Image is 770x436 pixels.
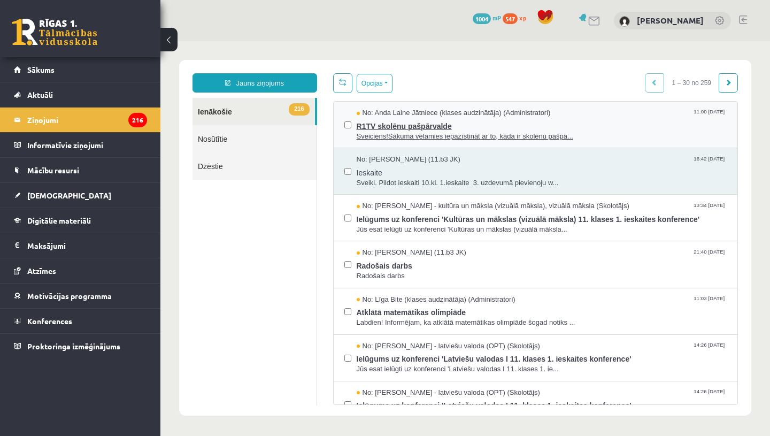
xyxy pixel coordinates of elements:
[196,170,567,183] span: Ielūgums uz konferenci 'Kultūras un mākslas (vizuālā māksla) 11. klases 1. ieskaites konference'
[12,19,97,45] a: Rīgas 1. Tālmācības vidusskola
[14,208,147,233] a: Digitālie materiāli
[27,165,79,175] span: Mācību resursi
[531,160,566,168] span: 13:34 [DATE]
[27,108,147,132] legend: Ziņojumi
[531,254,566,262] span: 11:03 [DATE]
[32,32,157,51] a: Jauns ziņojums
[14,133,147,157] a: Informatīvie ziņojumi
[503,13,518,24] span: 547
[27,316,72,326] span: Konferences
[27,291,112,301] span: Motivācijas programma
[196,206,567,240] a: No: [PERSON_NAME] (11.b3 JK) 21:40 [DATE] Radošais darbs Radošais darbs
[531,347,566,355] span: 14:26 [DATE]
[196,77,567,90] span: R1TV skolēnu pašpārvalde
[504,32,559,51] span: 1 – 30 no 259
[196,113,300,124] span: No: [PERSON_NAME] (11.b3 JK)
[196,263,567,277] span: Atklātā matemātikas olimpiāde
[27,233,147,258] legend: Maksājumi
[27,190,111,200] span: [DEMOGRAPHIC_DATA]
[473,13,491,24] span: 1004
[196,124,567,137] span: Ieskaite
[519,13,526,22] span: xp
[531,206,566,215] span: 21:40 [DATE]
[14,233,147,258] a: Maksājumi
[128,113,147,127] i: 216
[473,13,501,22] a: 1004 mP
[196,160,567,193] a: No: [PERSON_NAME] - kultūra un māksla (vizuālā māksla), vizuālā māksla (Skolotājs) 13:34 [DATE] I...
[196,310,567,323] span: Ielūgums uz konferenci 'Latviešu valodas I 11. klases 1. ieskaites konference'
[531,113,566,121] span: 16:42 [DATE]
[14,309,147,333] a: Konferences
[196,67,390,77] span: No: Anda Laine Jātniece (klases audzinātāja) (Administratori)
[32,57,155,84] a: 216Ienākošie
[196,277,567,287] span: Labdien! Informējam, ka atklātā matemātikas olimpiāde šogad notiks ...
[27,65,55,74] span: Sākums
[196,300,380,310] span: No: [PERSON_NAME] - latviešu valoda (OPT) (Skolotājs)
[14,183,147,208] a: [DEMOGRAPHIC_DATA]
[196,254,355,264] span: No: Līga Bite (klases audzinātāja) (Administratori)
[14,258,147,283] a: Atzīmes
[196,217,567,230] span: Radošais darbs
[196,347,380,357] span: No: [PERSON_NAME] - latviešu valoda (OPT) (Skolotājs)
[14,284,147,308] a: Motivācijas programma
[196,254,567,287] a: No: Līga Bite (klases audzinātāja) (Administratori) 11:03 [DATE] Atklātā matemātikas olimpiāde La...
[196,33,232,52] button: Opcijas
[196,356,567,370] span: Ielūgums uz konferenci 'Latviešu valodas I 11. klases 1. ieskaites konference'
[14,57,147,82] a: Sākums
[27,266,56,276] span: Atzīmes
[14,82,147,107] a: Aktuāli
[503,13,532,22] a: 547 xp
[196,137,567,147] span: Sveiki. Pildot ieskaiti 10.kl. 1.ieskaite 3. uzdevumā pievienoju w...
[637,15,704,26] a: [PERSON_NAME]
[196,347,567,380] a: No: [PERSON_NAME] - latviešu valoda (OPT) (Skolotājs) 14:26 [DATE] Ielūgums uz konferenci 'Latvie...
[32,84,156,111] a: Nosūtītie
[196,323,567,333] span: Jūs esat ielūgti uz konferenci 'Latviešu valodas I 11. klases 1. ie...
[32,111,156,139] a: Dzēstie
[27,341,120,351] span: Proktoringa izmēģinājums
[196,113,567,147] a: No: [PERSON_NAME] (11.b3 JK) 16:42 [DATE] Ieskaite Sveiki. Pildot ieskaiti 10.kl. 1.ieskaite 3. u...
[196,206,306,217] span: No: [PERSON_NAME] (11.b3 JK)
[128,62,149,74] span: 216
[14,158,147,182] a: Mācību resursi
[492,13,501,22] span: mP
[27,216,91,225] span: Digitālie materiāli
[531,67,566,75] span: 11:00 [DATE]
[196,67,567,100] a: No: Anda Laine Jātniece (klases audzinātāja) (Administratori) 11:00 [DATE] R1TV skolēnu pašpārval...
[14,334,147,358] a: Proktoringa izmēģinājums
[27,133,147,157] legend: Informatīvie ziņojumi
[619,16,630,27] img: Dāvids Petrins
[14,108,147,132] a: Ziņojumi216
[196,300,567,333] a: No: [PERSON_NAME] - latviešu valoda (OPT) (Skolotājs) 14:26 [DATE] Ielūgums uz konferenci 'Latvie...
[196,160,469,170] span: No: [PERSON_NAME] - kultūra un māksla (vizuālā māksla), vizuālā māksla (Skolotājs)
[196,230,567,240] span: Radošais darbs
[27,90,53,100] span: Aktuāli
[196,183,567,194] span: Jūs esat ielūgti uz konferenci 'Kultūras un mākslas (vizuālā māksla...
[196,90,567,101] span: Sveiciens!Sākumā vēlamies iepazīstināt ar to, kāda ir skolēnu pašpā...
[531,300,566,308] span: 14:26 [DATE]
